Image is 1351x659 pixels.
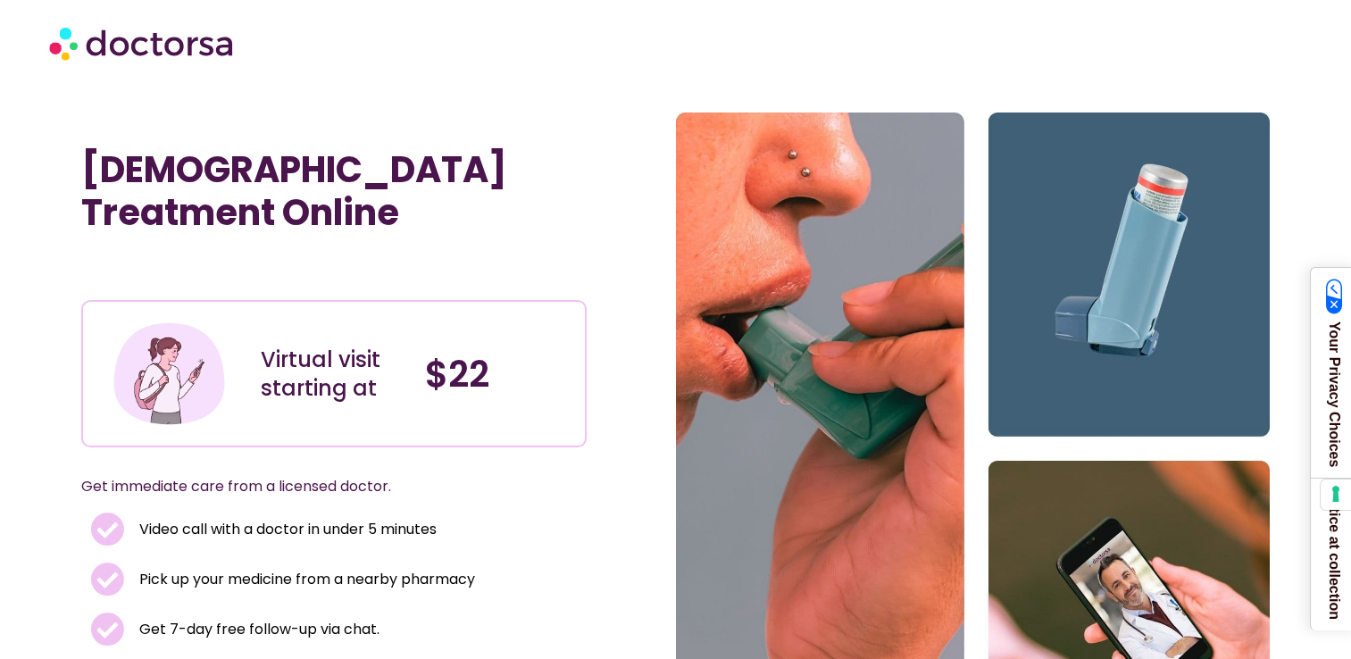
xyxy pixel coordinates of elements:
img: Illustration depicting a young woman in a casual outfit, engaged with her smartphone. She has a p... [111,315,228,432]
iframe: Customer reviews powered by Trustpilot [90,261,358,282]
p: Get immediate care from a licensed doctor. [81,474,544,499]
div: Virtual visit starting at [261,346,407,403]
span: Pick up your medicine from a nearby pharmacy [135,567,475,592]
h4: $22 [425,353,571,396]
span: Get 7-day free follow-up via chat. [135,617,379,642]
span: Video call with a doctor in under 5 minutes [135,517,437,542]
h1: [DEMOGRAPHIC_DATA] Treatment Online [81,148,587,234]
button: Your consent preferences for tracking technologies [1321,480,1351,510]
